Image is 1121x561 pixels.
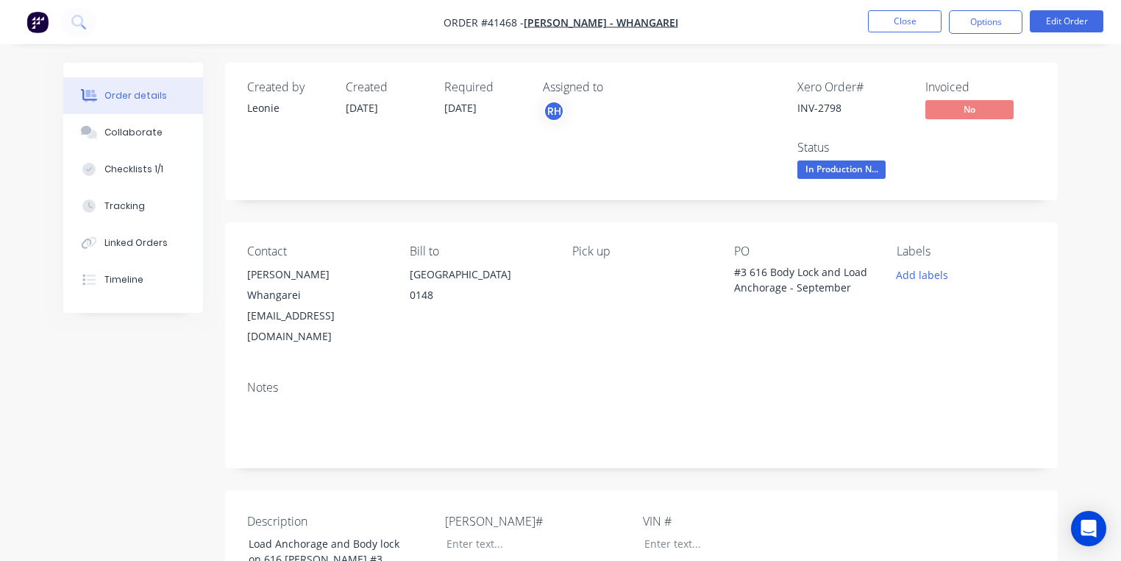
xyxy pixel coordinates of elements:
button: RH [543,100,565,122]
div: #3 616 Body Lock and Load Anchorage - September [734,264,873,295]
div: Tracking [104,200,145,213]
div: Xero Order # [797,80,908,94]
div: Required [444,80,525,94]
button: Linked Orders [63,225,203,261]
div: Labels [897,244,1036,258]
div: [GEOGRAPHIC_DATA] [410,264,549,285]
button: Order details [63,77,203,114]
div: PO [734,244,873,258]
div: [GEOGRAPHIC_DATA]0148 [410,264,549,311]
button: Tracking [63,188,203,225]
button: Collaborate [63,114,203,151]
button: Options [949,10,1022,34]
div: Assigned to [543,80,690,94]
div: Invoiced [925,80,1036,94]
button: Close [868,10,942,32]
div: Bill to [410,244,549,258]
img: Factory [26,11,49,33]
div: Collaborate [104,126,163,139]
div: Order details [104,89,167,102]
div: Status [797,141,908,155]
button: Add labels [889,264,956,284]
div: [PERSON_NAME] Whangarei[EMAIL_ADDRESS][DOMAIN_NAME] [247,264,386,347]
div: Notes [247,381,1036,395]
label: Description [247,512,431,530]
button: Edit Order [1030,10,1103,32]
div: Linked Orders [104,236,168,250]
label: VIN # [643,512,827,530]
div: Checklists 1/1 [104,163,163,176]
div: Open Intercom Messenger [1071,511,1106,546]
div: Created [346,80,427,94]
div: Leonie [247,100,328,116]
div: Pick up [572,244,711,258]
label: [PERSON_NAME]# [445,512,629,530]
div: [PERSON_NAME] Whangarei [247,264,386,306]
span: No [925,100,1014,119]
div: Timeline [104,273,143,286]
a: [PERSON_NAME] - Whangarei [524,15,678,29]
span: Order #41468 - [444,15,524,29]
div: Created by [247,80,328,94]
span: In Production N... [797,160,886,179]
div: INV-2798 [797,100,908,116]
span: [DATE] [444,101,477,115]
button: Checklists 1/1 [63,151,203,188]
div: 0148 [410,285,549,306]
div: Contact [247,244,386,258]
button: In Production N... [797,160,886,183]
div: [EMAIL_ADDRESS][DOMAIN_NAME] [247,306,386,347]
button: Timeline [63,261,203,298]
span: [DATE] [346,101,378,115]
